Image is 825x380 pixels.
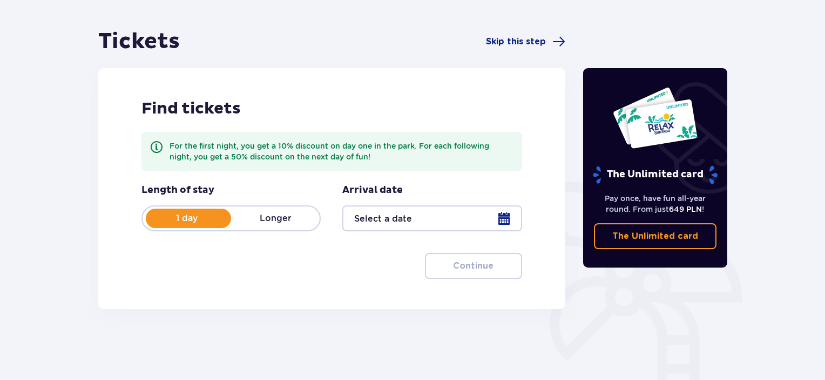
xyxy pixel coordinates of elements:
[425,253,522,279] button: Continue
[594,223,717,249] a: The Unlimited card
[98,28,180,55] h1: Tickets
[594,193,717,215] p: Pay once, have fun all-year round. From just !
[669,205,702,214] span: 649 PLN
[486,35,565,48] a: Skip this step
[231,212,320,224] p: Longer
[170,141,513,162] div: For the first night, you get a 10% discount on day one in the park. For each following night, you...
[592,165,719,184] p: The Unlimited card
[141,184,214,197] p: Length of stay
[486,36,546,48] span: Skip this step
[453,260,493,272] p: Continue
[612,230,698,242] p: The Unlimited card
[143,212,231,224] p: 1 day
[342,184,403,197] p: Arrival date
[141,98,522,119] h2: Find tickets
